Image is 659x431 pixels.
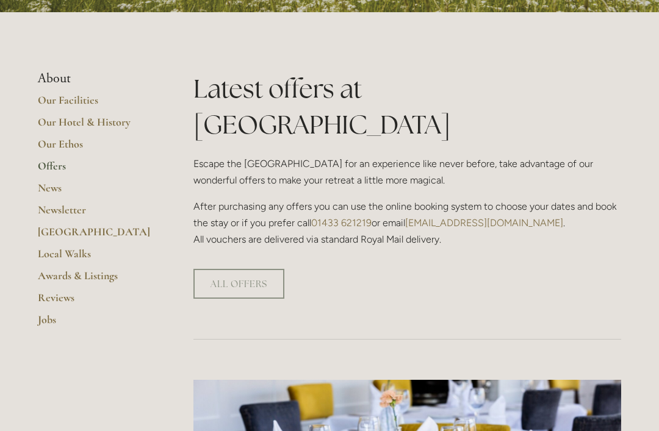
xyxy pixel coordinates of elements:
a: News [38,181,154,203]
a: Awards & Listings [38,269,154,291]
a: Jobs [38,313,154,335]
a: Newsletter [38,203,154,225]
p: Escape the [GEOGRAPHIC_DATA] for an experience like never before, take advantage of our wonderful... [193,155,621,188]
h1: Latest offers at [GEOGRAPHIC_DATA] [193,71,621,143]
a: Our Ethos [38,137,154,159]
li: About [38,71,154,87]
p: After purchasing any offers you can use the online booking system to choose your dates and book t... [193,198,621,248]
a: Our Facilities [38,93,154,115]
a: Local Walks [38,247,154,269]
a: [GEOGRAPHIC_DATA] [38,225,154,247]
a: 01433 621219 [311,217,372,229]
a: Reviews [38,291,154,313]
a: [EMAIL_ADDRESS][DOMAIN_NAME] [405,217,563,229]
a: Offers [38,159,154,181]
a: Our Hotel & History [38,115,154,137]
a: ALL OFFERS [193,269,284,299]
